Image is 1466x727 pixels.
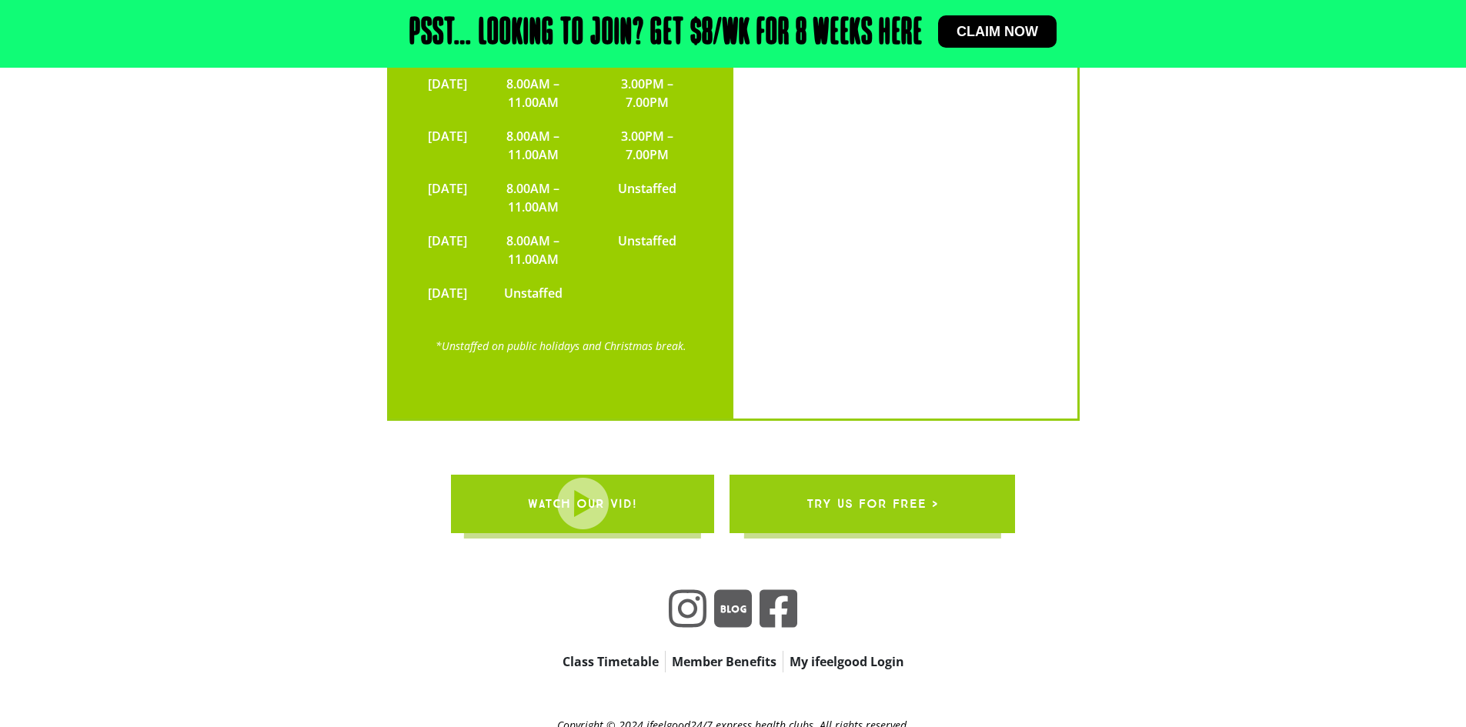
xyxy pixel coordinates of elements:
[472,651,995,672] nav: apbct__label_id__gravity_form
[420,119,475,172] td: [DATE]
[475,172,593,224] td: 8.00AM – 11.00AM
[592,67,702,119] td: 3.00PM – 7.00PM
[806,482,938,525] span: try us for free >
[420,172,475,224] td: [DATE]
[475,224,593,276] td: 8.00AM – 11.00AM
[730,475,1015,533] a: try us for free >
[592,224,702,276] td: Unstaffed
[409,15,923,52] h2: Psst… Looking to join? Get $8/wk for 8 weeks here
[420,67,475,119] td: [DATE]
[475,276,593,310] td: Unstaffed
[528,482,637,525] span: WATCH OUR VID!
[957,25,1038,38] span: Claim now
[666,651,783,672] a: Member Benefits
[436,338,686,353] a: *Unstaffed on public holidays and Christmas break.
[475,119,593,172] td: 8.00AM – 11.00AM
[420,276,475,310] td: [DATE]
[556,651,665,672] a: Class Timetable
[783,651,910,672] a: My ifeelgood Login
[475,67,593,119] td: 8.00AM – 11.00AM
[938,15,1057,48] a: Claim now
[420,224,475,276] td: [DATE]
[592,172,702,224] td: Unstaffed
[592,119,702,172] td: 3.00PM – 7.00PM
[451,475,714,533] a: WATCH OUR VID!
